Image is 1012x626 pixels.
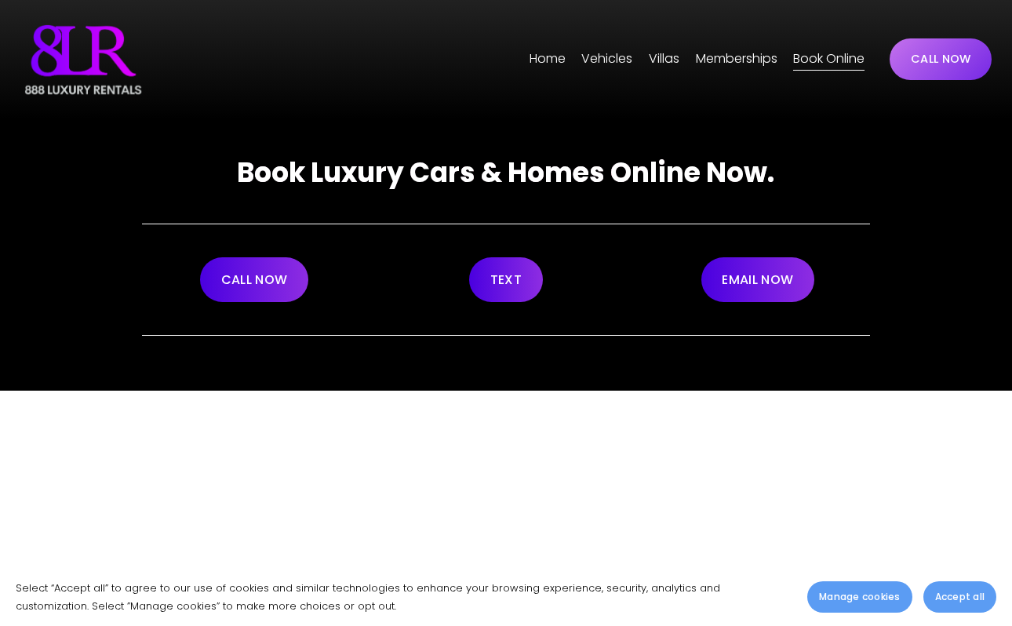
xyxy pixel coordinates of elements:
a: Home [530,47,566,72]
a: Memberships [696,47,777,72]
span: Vehicles [581,48,632,71]
button: Manage cookies [807,581,912,613]
a: CALL NOW [890,38,992,80]
span: Villas [649,48,679,71]
a: Book Online [793,47,865,72]
span: Manage cookies [819,590,900,604]
img: Luxury Car &amp; Home Rentals For Every Occasion [20,20,146,99]
span: Accept all [935,590,985,604]
p: Select “Accept all” to agree to our use of cookies and similar technologies to enhance your brows... [16,579,792,615]
a: CALL NOW [200,257,308,302]
a: folder dropdown [649,47,679,72]
strong: Book Luxury Cars & Homes Online Now. [237,154,774,191]
button: Accept all [923,581,996,613]
a: folder dropdown [581,47,632,72]
a: TEXT [469,257,543,302]
a: EMAIL NOW [701,257,814,302]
